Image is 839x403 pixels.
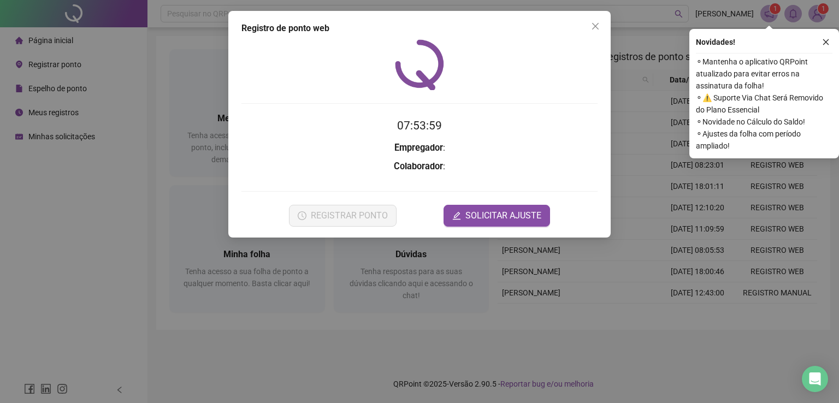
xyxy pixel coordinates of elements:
[591,22,600,31] span: close
[241,159,598,174] h3: :
[696,128,832,152] span: ⚬ Ajustes da folha com período ampliado!
[696,116,832,128] span: ⚬ Novidade no Cálculo do Saldo!
[822,38,830,46] span: close
[696,56,832,92] span: ⚬ Mantenha o aplicativo QRPoint atualizado para evitar erros na assinatura da folha!
[587,17,604,35] button: Close
[465,209,541,222] span: SOLICITAR AJUSTE
[802,366,828,392] div: Open Intercom Messenger
[397,119,442,132] time: 07:53:59
[241,141,598,155] h3: :
[444,205,550,227] button: editSOLICITAR AJUSTE
[452,211,461,220] span: edit
[289,205,397,227] button: REGISTRAR PONTO
[394,161,443,171] strong: Colaborador
[394,143,443,153] strong: Empregador
[241,22,598,35] div: Registro de ponto web
[395,39,444,90] img: QRPoint
[696,36,735,48] span: Novidades !
[696,92,832,116] span: ⚬ ⚠️ Suporte Via Chat Será Removido do Plano Essencial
